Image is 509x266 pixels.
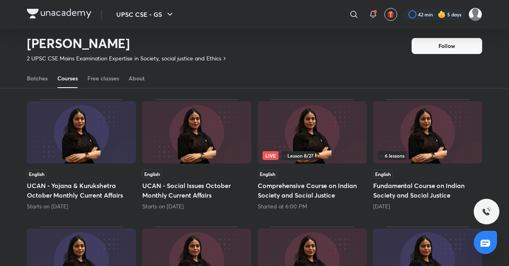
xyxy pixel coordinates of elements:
[57,74,78,82] div: Courses
[142,99,251,210] div: UCAN - Social Issues October Monthly Current Affairs
[373,99,482,210] div: Fundamental Course on Indian Society and Social Justice
[142,101,251,164] img: Thumbnail
[27,101,136,164] img: Thumbnail
[378,151,477,160] div: infosection
[87,74,119,82] div: Free classes
[27,181,136,200] h5: UCAN - Yojana & Kurukshetra October Monthly Current Affairs
[27,9,91,20] a: Company Logo
[87,69,119,88] a: Free classes
[263,151,362,160] div: infosection
[27,170,46,178] span: English
[438,42,455,50] span: Follow
[283,153,313,158] span: Lesson 8 / 27
[412,38,482,54] button: Follow
[142,202,251,210] div: Starts on Oct 10
[438,10,446,18] img: streak
[387,11,394,18] img: avatar
[258,99,367,210] div: Comprehensive Course on Indian Society and Social Justice
[27,69,48,88] a: Batches
[111,6,180,22] button: UPSC CSE - GS
[258,101,367,164] img: Thumbnail
[27,9,91,18] img: Company Logo
[142,170,162,178] span: English
[142,181,251,200] h5: UCAN - Social Issues October Monthly Current Affairs
[384,8,397,21] button: avatar
[263,151,362,160] div: infocontainer
[263,151,279,160] span: Live
[373,101,482,164] img: Thumbnail
[27,54,221,62] p: 2 UPSC CSE Mains Examination Expertise in Society, social justice and Ethics
[469,8,482,21] img: Gaurav Chauhan
[373,181,482,200] h5: Fundamental Course on Indian Society and Social Justice
[27,99,136,210] div: UCAN - Yojana & Kurukshetra October Monthly Current Affairs
[373,202,482,210] div: 10 days ago
[57,69,78,88] a: Courses
[482,207,491,216] img: ttu
[27,202,136,210] div: Starts on Oct 16
[380,153,404,158] span: 6 lessons
[27,35,228,51] h2: [PERSON_NAME]
[258,202,367,210] div: Started at 6:00 PM
[129,74,145,82] div: About
[129,69,145,88] a: About
[258,170,277,178] span: English
[258,181,367,200] h5: Comprehensive Course on Indian Society and Social Justice
[373,170,393,178] span: English
[263,151,362,160] div: left
[378,151,477,160] div: left
[27,74,48,82] div: Batches
[378,151,477,160] div: infocontainer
